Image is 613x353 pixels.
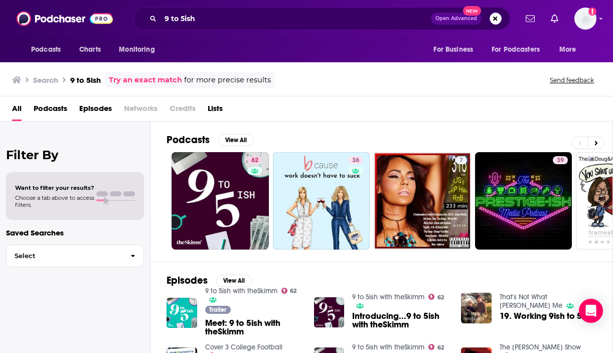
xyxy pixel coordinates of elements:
img: Podchaser - Follow, Share and Rate Podcasts [17,9,113,28]
button: open menu [112,40,168,59]
a: 62 [247,156,262,164]
p: Saved Searches [6,228,144,238]
a: All [12,100,22,121]
span: 36 [352,156,359,166]
span: For Business [433,43,473,57]
span: Select [7,253,122,259]
a: 19. Working 9ish to 5ish [500,312,593,320]
span: 7 [459,156,463,166]
input: Search podcasts, credits, & more... [161,11,431,27]
h2: Filter By [6,148,144,162]
span: for more precise results [184,74,271,86]
a: 9 to 5ish with theSkimm [352,293,424,301]
a: 62 [281,288,297,294]
button: View All [218,134,254,146]
span: Choose a tab above to access filters. [15,194,94,208]
a: Lists [208,100,223,121]
a: 62 [428,344,444,350]
a: Episodes [79,100,112,121]
a: Show notifications dropdown [522,10,539,27]
h3: Search [33,75,58,85]
img: 19. Working 9ish to 5ish [461,293,492,323]
span: Credits [170,100,196,121]
a: Cover 3 College Football [205,343,282,351]
span: More [559,43,576,57]
a: 39 [475,152,572,250]
span: 62 [290,289,296,293]
h3: 9 to 5ish [70,75,101,85]
a: Try an exact match [109,74,182,86]
a: Introducing...9 to 5ish with theSkimm [352,312,449,329]
a: 39 [553,156,568,164]
button: Select [6,245,144,267]
div: Search podcasts, credits, & more... [133,7,510,30]
span: Logged in as KatieC [574,8,596,30]
button: open menu [485,40,554,59]
div: Open Intercom Messenger [579,299,603,323]
button: View All [216,275,252,287]
a: That's Not What Andrea Told Me [500,293,562,310]
span: Trailer [209,307,226,313]
span: New [463,6,481,16]
button: Send feedback [547,76,597,84]
svg: Add a profile image [588,8,596,16]
a: Show notifications dropdown [547,10,562,27]
span: 62 [437,345,444,350]
img: Meet: 9 to 5ish with theSkimm [167,298,197,328]
img: Introducing...9 to 5ish with theSkimm [314,297,345,328]
a: EpisodesView All [167,274,252,287]
span: Networks [124,100,158,121]
a: Podcasts [34,100,67,121]
button: Show profile menu [574,8,596,30]
span: 39 [557,156,564,166]
span: For Podcasters [492,43,540,57]
span: Charts [79,43,101,57]
a: 7 [455,156,467,164]
span: Open Advanced [435,16,477,21]
a: 9 to 5ish with theSkimm [205,287,277,295]
span: 62 [251,156,258,166]
a: Charts [73,40,107,59]
button: Open AdvancedNew [431,13,482,25]
a: 62 [428,294,444,300]
a: 9 to 5ish with theSkimm [352,343,424,351]
a: 7 [374,152,471,250]
a: PodcastsView All [167,134,254,146]
a: 36 [348,156,363,164]
span: 62 [437,295,444,300]
span: Podcasts [31,43,61,57]
span: Want to filter your results? [15,184,94,191]
h2: Episodes [167,274,208,287]
a: 62 [172,152,269,250]
button: open menu [552,40,589,59]
img: User Profile [574,8,596,30]
a: 36 [273,152,370,250]
button: open menu [24,40,74,59]
h2: Podcasts [167,134,210,146]
span: Monitoring [119,43,155,57]
a: The Brett Allan Show [500,343,581,351]
button: open menu [426,40,486,59]
a: Meet: 9 to 5ish with theSkimm [205,319,302,336]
